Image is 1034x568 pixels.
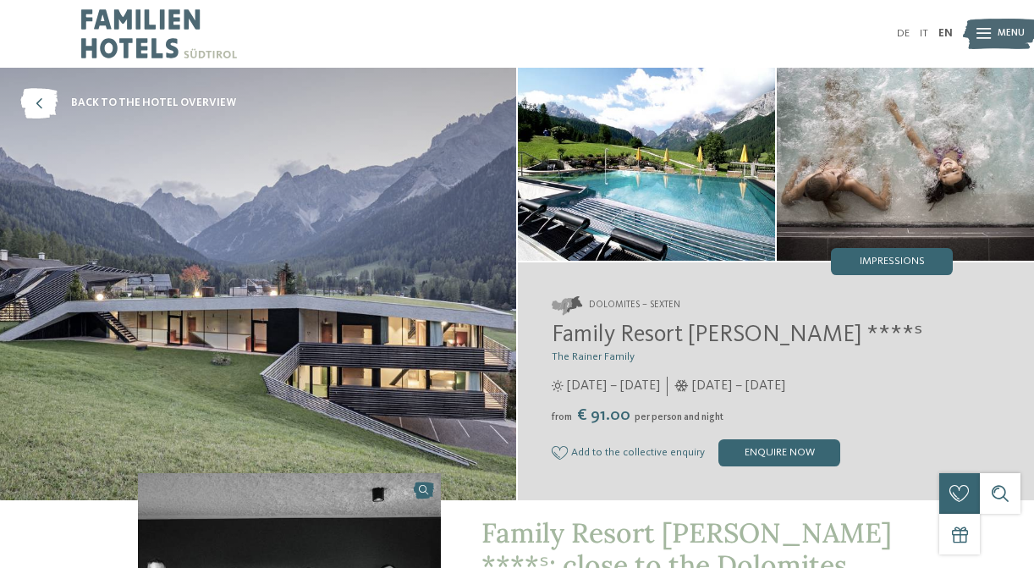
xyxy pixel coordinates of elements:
span: [DATE] – [DATE] [692,377,785,395]
a: back to the hotel overview [20,88,236,119]
span: € 91.00 [574,407,633,424]
a: IT [920,28,928,39]
a: EN [938,28,953,39]
span: [DATE] – [DATE] [567,377,660,395]
span: Menu [998,27,1025,41]
div: enquire now [718,439,840,466]
i: Opening times in summer [552,380,564,392]
a: DE [897,28,910,39]
span: per person and night [635,412,723,422]
span: back to the hotel overview [71,96,236,111]
span: Impressions [860,256,925,267]
img: Our family hotel in Sexten, your holiday home in the Dolomiten [518,68,775,261]
span: Family Resort [PERSON_NAME] ****ˢ [552,323,922,347]
span: Add to the collective enquiry [571,447,705,459]
img: Our family hotel in Sexten, your holiday home in the Dolomiten [777,68,1034,261]
span: from [552,412,572,422]
span: Dolomites – Sexten [589,299,680,312]
span: The Rainer Family [552,351,635,362]
i: Opening times in winter [674,380,689,392]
